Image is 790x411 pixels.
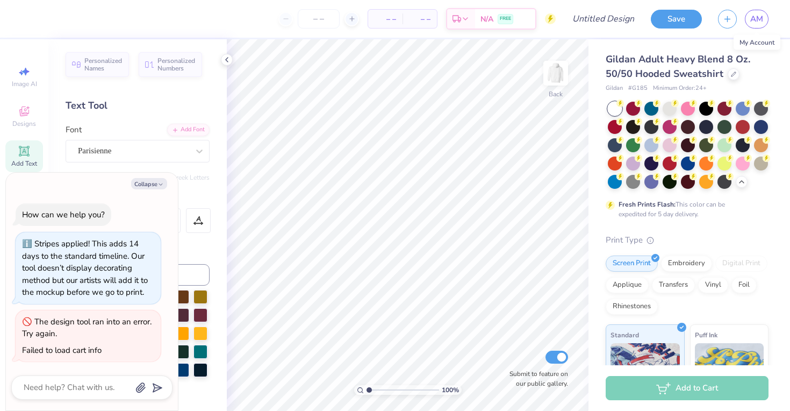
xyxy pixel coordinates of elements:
[157,57,196,72] span: Personalized Numbers
[504,369,568,388] label: Submit to feature on our public gallery.
[606,53,750,80] span: Gildan Adult Heavy Blend 8 Oz. 50/50 Hooded Sweatshirt
[84,57,123,72] span: Personalized Names
[734,35,780,50] div: My Account
[549,89,563,99] div: Back
[606,256,658,272] div: Screen Print
[545,62,566,84] img: Back
[606,299,658,315] div: Rhinestones
[298,9,340,29] input: – –
[22,238,148,297] div: Stripes applied! This adds 14 days to the standard timeline. Our tool doesn’t display decorating ...
[131,178,167,189] button: Collapse
[611,329,639,341] span: Standard
[409,13,430,25] span: – –
[22,316,152,339] div: The design tool ran into an error. Try again.
[66,98,210,113] div: Text Tool
[652,277,695,293] div: Transfers
[628,84,648,93] span: # G185
[731,277,757,293] div: Foil
[12,80,37,88] span: Image AI
[611,343,680,397] img: Standard
[698,277,728,293] div: Vinyl
[653,84,707,93] span: Minimum Order: 24 +
[167,124,210,136] div: Add Font
[619,200,676,209] strong: Fresh Prints Flash:
[12,119,36,128] span: Designs
[661,256,712,272] div: Embroidery
[695,343,764,397] img: Puff Ink
[715,256,767,272] div: Digital Print
[22,209,105,220] div: How can we help you?
[619,200,751,219] div: This color can be expedited for 5 day delivery.
[500,15,511,23] span: FREE
[22,345,102,356] div: Failed to load cart info
[750,13,763,25] span: AM
[606,84,623,93] span: Gildan
[606,277,649,293] div: Applique
[375,13,396,25] span: – –
[606,234,769,246] div: Print Type
[745,10,769,29] a: AM
[11,159,37,168] span: Add Text
[480,13,493,25] span: N/A
[651,10,702,29] button: Save
[564,8,643,30] input: Untitled Design
[695,329,717,341] span: Puff Ink
[66,124,82,136] label: Font
[442,385,459,395] span: 100 %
